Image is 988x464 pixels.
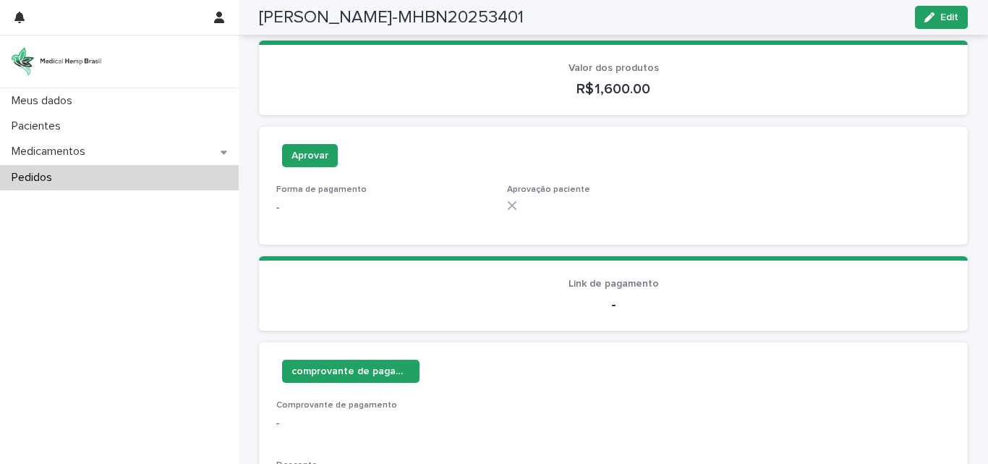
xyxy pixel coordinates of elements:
span: Edit [940,12,958,22]
p: - [276,416,950,431]
p: Pedidos [6,171,64,185]
p: Meus dados [6,94,84,108]
span: comprovante de pagamento [291,364,410,379]
button: Aprovar [282,144,338,167]
span: Aprovação paciente [507,185,590,194]
p: Pacientes [6,119,72,133]
img: 4UqDjhnrSSm1yqNhTQ7x [12,47,101,76]
span: Aprovar [291,148,328,163]
p: Medicamentos [6,145,97,159]
span: Comprovante de pagamento [276,401,397,410]
span: Valor dos produtos [568,63,659,73]
p: R$ 1,600.00 [276,80,950,98]
span: Forma de pagamento [276,185,367,194]
button: Edit [915,6,968,29]
p: - [276,296,950,313]
p: - [276,201,490,216]
button: comprovante de pagamento [282,360,420,383]
span: Link de pagamento [568,279,659,289]
h2: [PERSON_NAME]-MHBN20253401 [259,7,524,28]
